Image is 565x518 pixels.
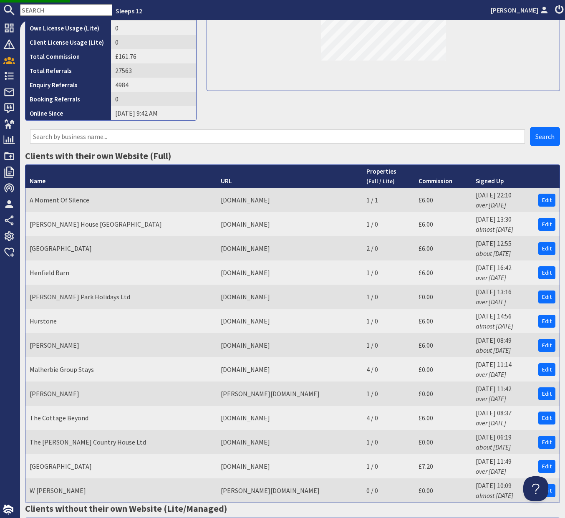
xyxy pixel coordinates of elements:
[414,212,472,236] td: £6.00
[217,454,362,478] td: [DOMAIN_NAME]
[472,333,534,357] td: [DATE] 08:49
[476,394,506,403] i: over [DATE]
[111,92,197,106] td: 0
[530,127,560,146] button: Search
[476,225,513,233] i: almost [DATE]
[30,220,162,228] a: [PERSON_NAME] House [GEOGRAPHIC_DATA]
[472,478,534,503] td: [DATE] 10:09
[491,5,550,15] a: [PERSON_NAME]
[476,322,513,330] i: almost [DATE]
[476,443,511,451] i: about [DATE]
[414,430,472,454] td: £0.00
[414,260,472,285] td: £6.00
[30,438,146,446] a: The [PERSON_NAME] Country House Ltd
[472,309,534,333] td: [DATE] 14:56
[25,150,560,161] h3: Clients with their own Website (Full)
[538,266,555,279] a: Edit
[111,21,197,35] td: 0
[25,503,560,514] h3: Clients without their own Website (Lite/Managed)
[217,188,362,212] td: [DOMAIN_NAME]
[414,333,472,357] td: £6.00
[217,236,362,260] td: [DOMAIN_NAME]
[217,430,362,454] td: [DOMAIN_NAME]
[362,236,414,260] td: 2 / 0
[30,486,86,495] a: W [PERSON_NAME]
[217,212,362,236] td: [DOMAIN_NAME]
[25,92,111,106] th: Booking Referrals
[362,406,414,430] td: 4 / 0
[217,357,362,382] td: [DOMAIN_NAME]
[30,341,79,349] a: [PERSON_NAME]
[414,188,472,212] td: £6.00
[538,291,555,303] a: Edit
[472,430,534,454] td: [DATE] 06:19
[362,285,414,309] td: 1 / 0
[362,260,414,285] td: 1 / 0
[414,357,472,382] td: £0.00
[538,387,555,400] a: Edit
[111,63,197,78] td: 27563
[414,236,472,260] td: £6.00
[538,315,555,328] a: Edit
[414,382,472,406] td: £0.00
[476,346,511,354] i: about [DATE]
[523,476,548,501] iframe: Toggle Customer Support
[30,129,525,144] input: Search by business name...
[362,357,414,382] td: 4 / 0
[111,78,197,92] td: 4984
[25,49,111,63] th: Total Commission
[3,505,13,515] img: staytech_i_w-64f4e8e9ee0a9c174fd5317b4b171b261742d2d393467e5bdba4413f4f884c10.svg
[535,132,555,141] span: Search
[414,478,472,503] td: £0.00
[362,188,414,212] td: 1 / 1
[476,298,506,306] i: over [DATE]
[472,165,534,188] th: Signed Up
[362,165,414,188] th: Properties
[30,196,89,204] a: A Moment Of Silence
[414,285,472,309] td: £0.00
[472,212,534,236] td: [DATE] 13:30
[362,309,414,333] td: 1 / 0
[414,309,472,333] td: £6.00
[30,293,130,301] a: [PERSON_NAME] Park Holidays Ltd
[472,382,534,406] td: [DATE] 11:42
[414,406,472,430] td: £6.00
[414,454,472,478] td: £7.20
[472,188,534,212] td: [DATE] 22:10
[414,165,472,188] th: Commission
[111,106,197,120] td: [DATE] 9:42 AM
[476,249,511,258] i: about [DATE]
[472,406,534,430] td: [DATE] 08:37
[476,467,506,475] i: over [DATE]
[472,357,534,382] td: [DATE] 11:14
[25,165,217,188] th: Name
[476,370,506,379] i: over [DATE]
[25,63,111,78] th: Total Referrals
[217,165,362,188] th: URL
[476,273,506,282] i: over [DATE]
[30,365,94,374] a: Malherbie Group Stays
[538,242,555,255] a: Edit
[217,260,362,285] td: [DOMAIN_NAME]
[111,49,197,63] td: £161.76
[116,7,142,15] a: Sleeps 12
[476,419,506,427] i: over [DATE]
[472,236,534,260] td: [DATE] 12:55
[538,363,555,376] a: Edit
[30,462,92,470] a: [GEOGRAPHIC_DATA]
[25,106,111,120] th: Online Since
[476,201,506,209] i: over [DATE]
[217,382,362,406] td: [PERSON_NAME][DOMAIN_NAME]
[30,244,92,253] a: [GEOGRAPHIC_DATA]
[362,382,414,406] td: 1 / 0
[472,260,534,285] td: [DATE] 16:42
[476,491,513,500] i: almost [DATE]
[217,285,362,309] td: [DOMAIN_NAME]
[538,339,555,352] a: Edit
[538,218,555,231] a: Edit
[472,285,534,309] td: [DATE] 13:16
[362,454,414,478] td: 1 / 0
[217,333,362,357] td: [DOMAIN_NAME]
[30,414,88,422] a: The Cottage Beyond
[362,333,414,357] td: 1 / 0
